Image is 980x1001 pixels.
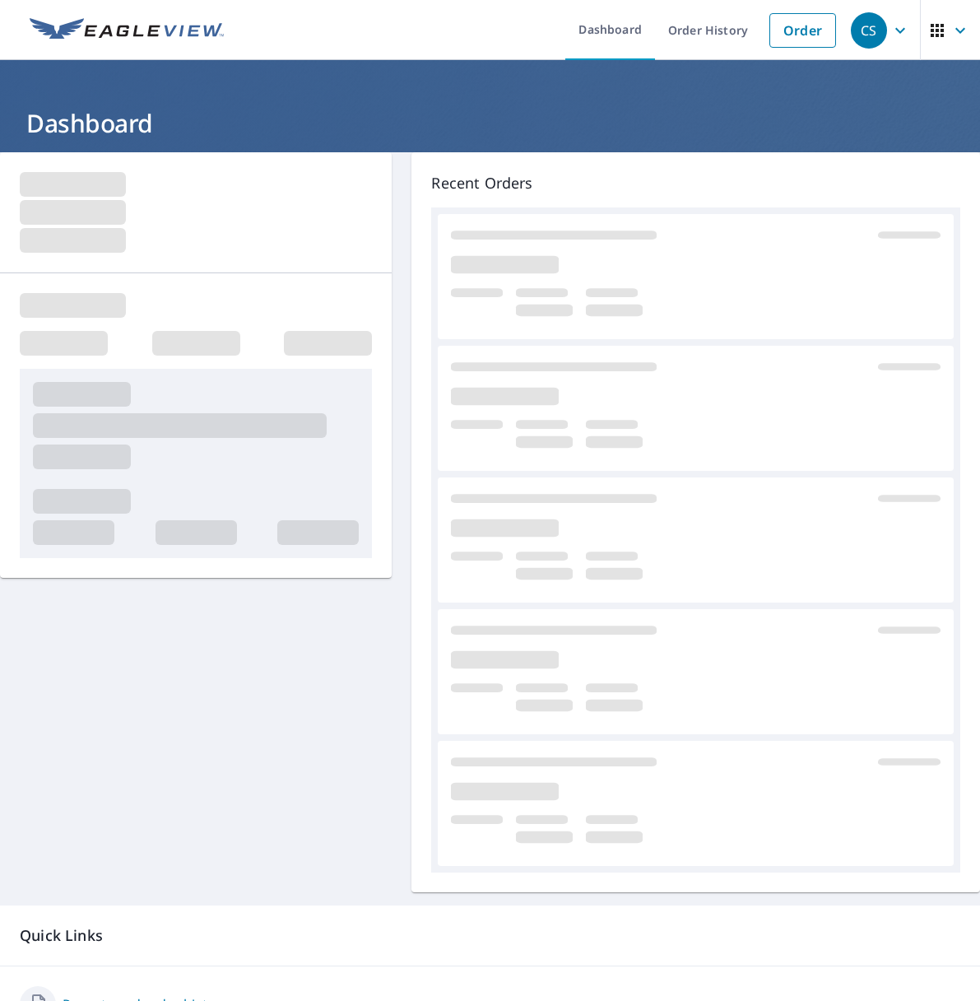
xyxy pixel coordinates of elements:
img: EV Logo [30,18,224,43]
p: Recent Orders [431,172,960,194]
div: CS [851,12,887,49]
a: Order [769,13,836,48]
h1: Dashboard [20,106,960,140]
p: Quick Links [20,925,960,946]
